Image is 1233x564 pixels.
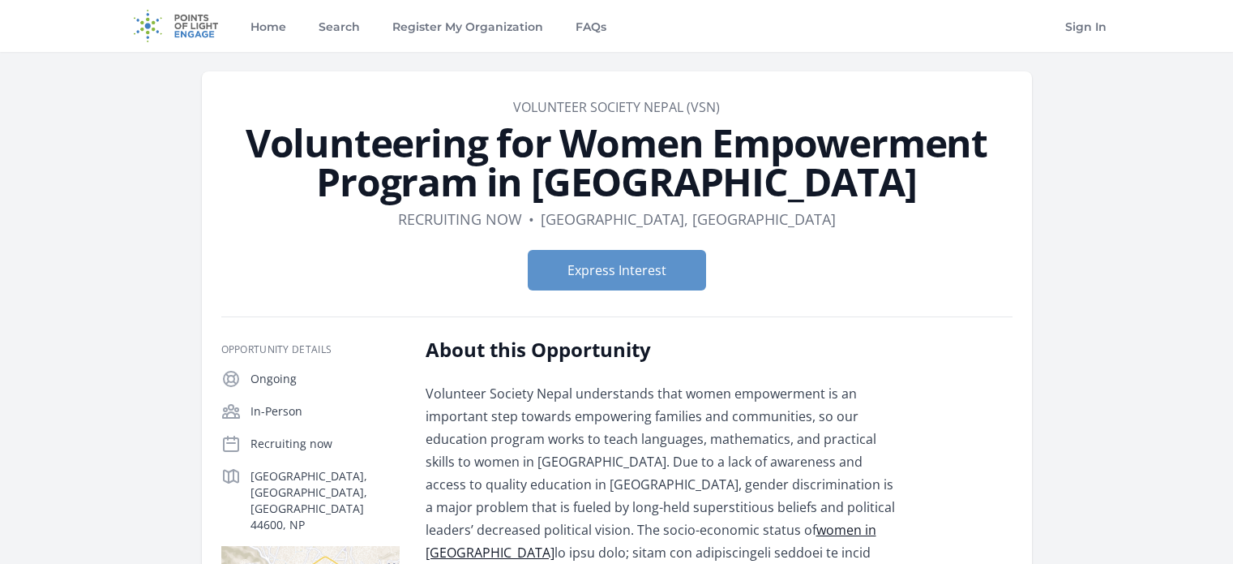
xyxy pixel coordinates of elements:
h2: About this Opportunity [426,337,900,363]
h1: Volunteering for Women Empowerment Program in [GEOGRAPHIC_DATA] [221,123,1013,201]
div: • [529,208,534,230]
p: [GEOGRAPHIC_DATA], [GEOGRAPHIC_DATA], [GEOGRAPHIC_DATA] 44600, NP [250,468,400,533]
p: In-Person [250,403,400,420]
button: Express Interest [528,250,706,291]
a: Volunteer Society Nepal (VSN) [513,98,720,116]
p: Ongoing [250,371,400,387]
p: Recruiting now [250,436,400,452]
dd: Recruiting now [398,208,522,230]
dd: [GEOGRAPHIC_DATA], [GEOGRAPHIC_DATA] [541,208,836,230]
h3: Opportunity Details [221,343,400,356]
